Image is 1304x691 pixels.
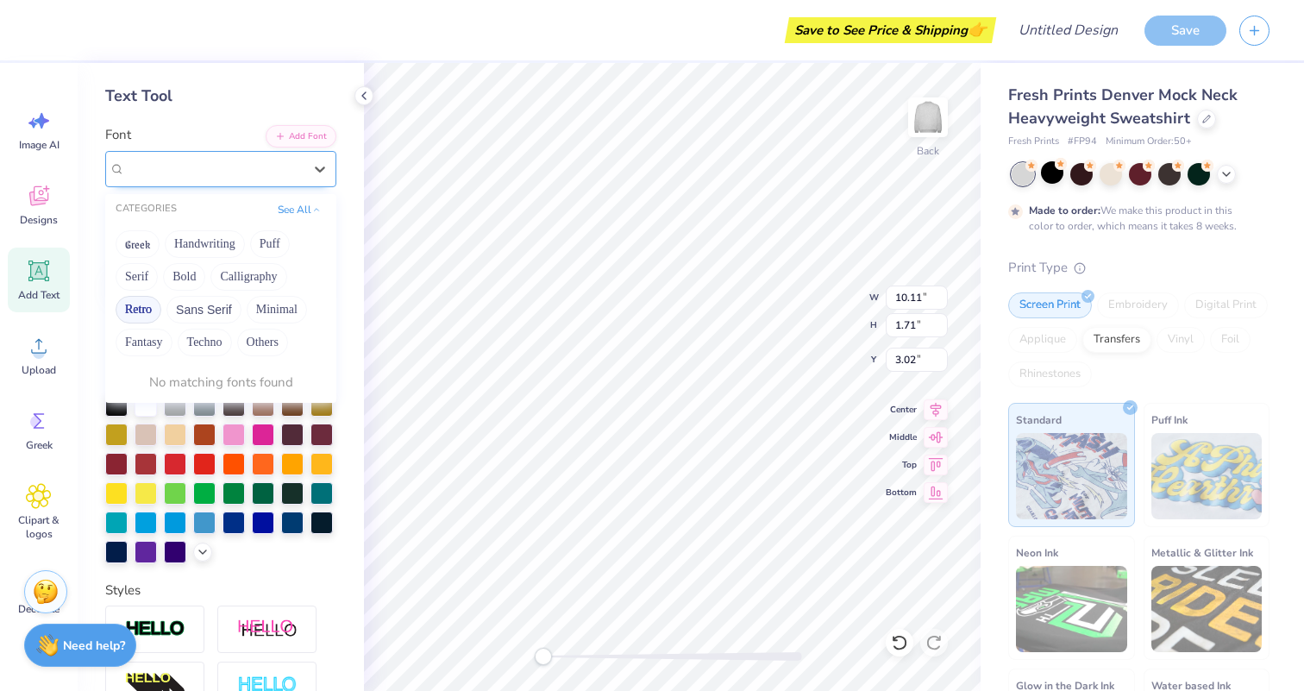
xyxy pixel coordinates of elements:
[20,213,58,227] span: Designs
[886,430,917,444] span: Middle
[10,513,67,541] span: Clipart & logos
[116,202,177,217] div: CATEGORIES
[116,230,160,258] button: Greek
[1210,327,1251,353] div: Foil
[163,263,205,291] button: Bold
[1016,433,1127,519] img: Standard
[237,619,298,640] img: Shadow
[1157,327,1205,353] div: Vinyl
[250,230,290,258] button: Puff
[105,581,141,600] label: Styles
[18,288,60,302] span: Add Text
[116,296,161,324] button: Retro
[1005,13,1132,47] input: Untitled Design
[105,85,336,108] div: Text Tool
[26,438,53,452] span: Greek
[247,296,307,324] button: Minimal
[917,143,939,159] div: Back
[166,296,241,324] button: Sans Serif
[968,19,987,40] span: 👉
[210,263,286,291] button: Calligraphy
[1016,566,1127,652] img: Neon Ink
[886,403,917,417] span: Center
[1151,566,1263,652] img: Metallic & Glitter Ink
[1008,327,1077,353] div: Applique
[1008,85,1238,129] span: Fresh Prints Denver Mock Neck Heavyweight Sweatshirt
[1029,203,1241,234] div: We make this product in this color to order, which means it takes 8 weeks.
[273,201,326,218] button: See All
[1184,292,1268,318] div: Digital Print
[1151,411,1188,429] span: Puff Ink
[886,458,917,472] span: Top
[1097,292,1179,318] div: Embroidery
[1082,327,1151,353] div: Transfers
[1008,292,1092,318] div: Screen Print
[1151,433,1263,519] img: Puff Ink
[911,100,945,135] img: Back
[22,363,56,377] span: Upload
[789,17,992,43] div: Save to See Price & Shipping
[1068,135,1097,149] span: # FP94
[63,638,125,654] strong: Need help?
[1029,204,1100,217] strong: Made to order:
[165,230,245,258] button: Handwriting
[116,329,172,356] button: Fantasy
[116,263,158,291] button: Serif
[266,125,336,148] button: Add Font
[1016,543,1058,562] span: Neon Ink
[886,486,917,499] span: Bottom
[1151,543,1253,562] span: Metallic & Glitter Ink
[125,619,185,639] img: Stroke
[1016,411,1062,429] span: Standard
[105,366,336,399] div: No matching fonts found
[1008,361,1092,387] div: Rhinestones
[237,329,288,356] button: Others
[1008,135,1059,149] span: Fresh Prints
[105,125,131,145] label: Font
[1106,135,1192,149] span: Minimum Order: 50 +
[1008,258,1270,278] div: Print Type
[535,648,552,665] div: Accessibility label
[19,138,60,152] span: Image AI
[18,602,60,616] span: Decorate
[178,329,232,356] button: Techno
